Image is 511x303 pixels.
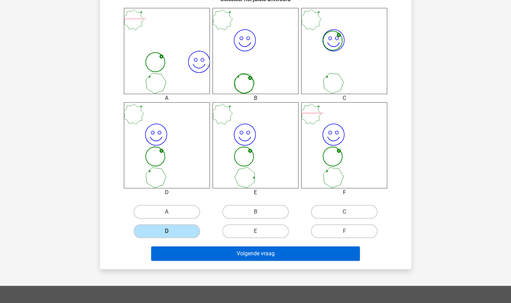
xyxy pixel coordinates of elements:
[222,205,289,219] label: B
[134,224,200,238] label: D
[207,94,304,102] div: B
[311,224,377,238] label: F
[151,246,360,261] button: Volgende vraag
[296,94,392,102] div: C
[222,224,289,238] label: E
[296,188,392,197] div: F
[207,188,304,197] div: E
[119,188,215,197] div: D
[311,205,377,219] label: C
[119,94,215,102] div: A
[134,205,200,219] label: A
